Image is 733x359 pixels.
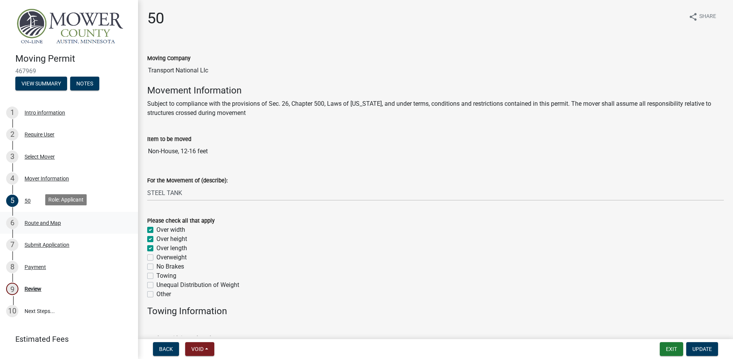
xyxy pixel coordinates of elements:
[660,342,683,356] button: Exit
[25,110,65,115] div: Intro information
[185,342,214,356] button: Void
[6,172,18,185] div: 4
[153,342,179,356] button: Back
[25,242,69,248] div: Submit Application
[147,85,724,96] h4: Movement Information
[25,154,55,159] div: Select Mover
[6,261,18,273] div: 8
[156,271,176,280] label: Towing
[689,12,698,21] i: share
[156,262,184,271] label: No Brakes
[147,218,215,224] label: Please check all that apply
[45,194,87,205] div: Role: Applicant
[15,77,67,90] button: View Summary
[147,99,724,118] p: Subject to compliance with the provisions of Sec. 26, Chapter 500, Laws of [US_STATE], and under ...
[6,283,18,295] div: 9
[25,132,54,137] div: Require User
[15,8,126,45] img: Mower County, Minnesota
[15,81,67,87] wm-modal-confirm: Summary
[6,217,18,229] div: 6
[15,53,132,64] h4: Moving Permit
[25,198,31,203] div: 50
[147,178,228,184] label: For the Movement of (describe):
[682,9,722,24] button: shareShare
[156,225,185,234] label: Over width
[147,306,724,317] h4: Towing Information
[159,346,173,352] span: Back
[147,9,164,28] h1: 50
[70,77,99,90] button: Notes
[6,107,18,119] div: 1
[25,286,41,292] div: Review
[6,305,18,317] div: 10
[147,137,191,142] label: Item to be moved
[147,56,191,61] label: Moving Company
[147,336,217,341] label: Towing Vehicle Registration
[156,234,187,244] label: Over height
[70,81,99,87] wm-modal-confirm: Notes
[156,244,187,253] label: Over length
[25,176,69,181] div: Mover Information
[25,220,61,226] div: Route and Map
[191,346,204,352] span: Void
[6,151,18,163] div: 3
[6,239,18,251] div: 7
[15,67,123,75] span: 467969
[699,12,716,21] span: Share
[156,280,239,290] label: Unequal Distribution of Weight
[156,253,187,262] label: Overweight
[686,342,718,356] button: Update
[156,290,171,299] label: Other
[6,331,126,347] a: Estimated Fees
[692,346,712,352] span: Update
[6,195,18,207] div: 5
[6,128,18,141] div: 2
[25,264,46,270] div: Payment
